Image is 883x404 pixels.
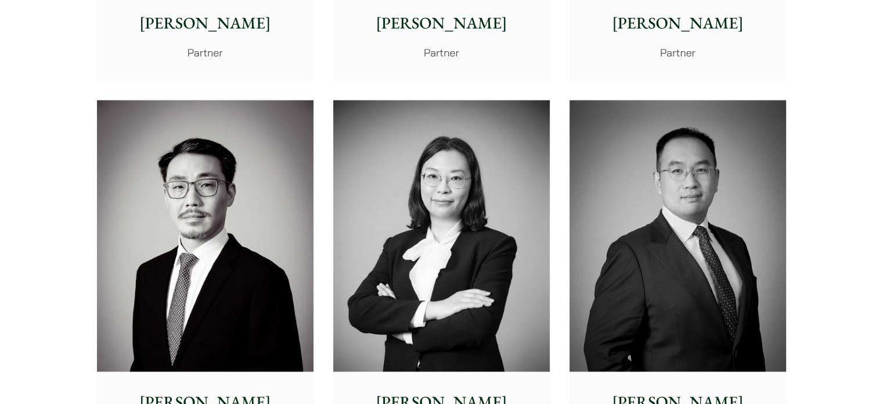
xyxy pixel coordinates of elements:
[106,45,304,60] p: Partner
[579,11,777,35] p: [PERSON_NAME]
[579,45,777,60] p: Partner
[343,45,540,60] p: Partner
[343,11,540,35] p: [PERSON_NAME]
[106,11,304,35] p: [PERSON_NAME]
